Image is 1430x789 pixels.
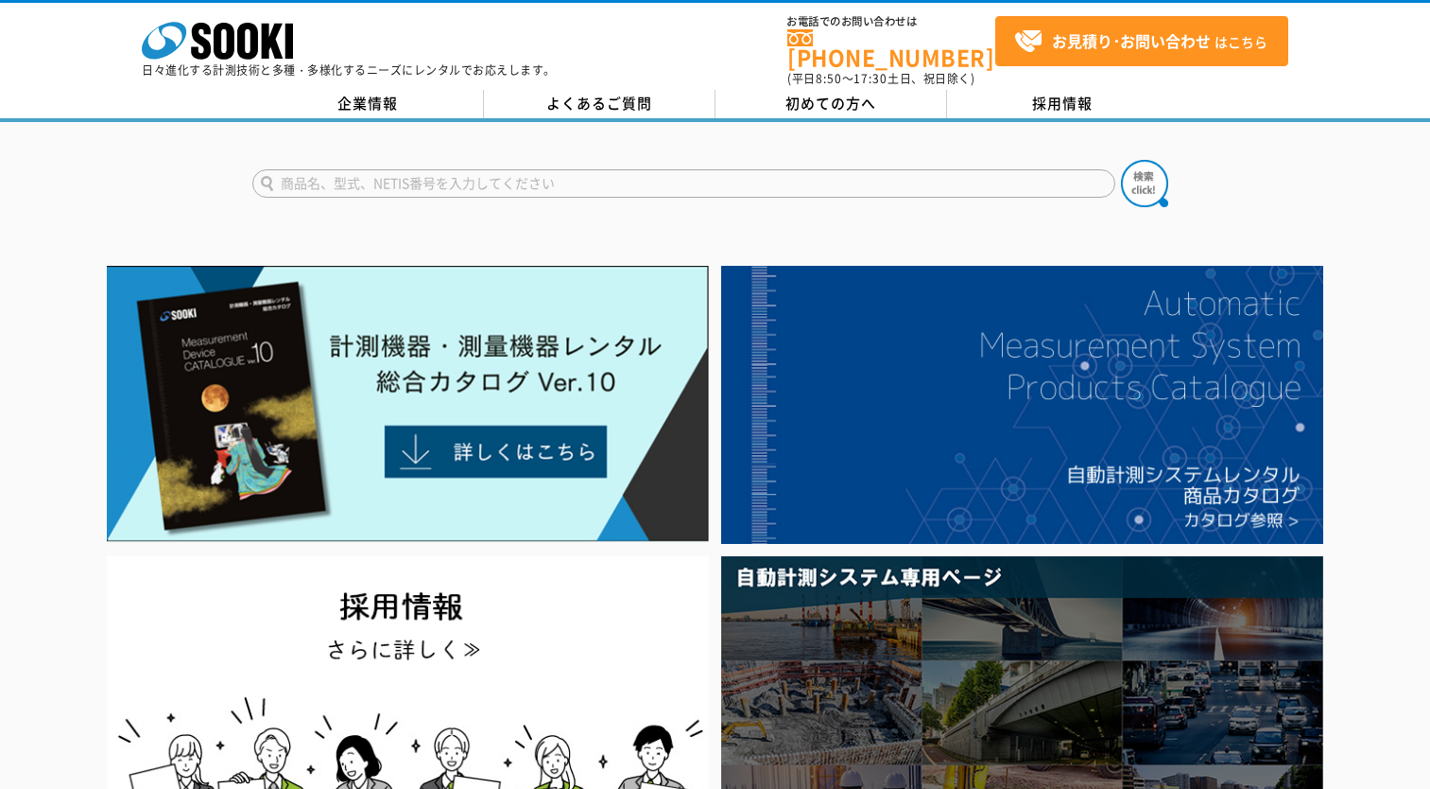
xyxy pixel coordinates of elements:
span: お電話でのお問い合わせは [787,16,995,27]
span: 初めての方へ [785,93,876,114]
a: お見積り･お問い合わせはこちら [995,16,1288,66]
span: (平日 ～ 土日、祝日除く) [787,70,974,87]
input: 商品名、型式、NETIS番号を入力してください [252,169,1115,198]
span: 17:30 [853,70,887,87]
a: 採用情報 [947,90,1179,118]
a: [PHONE_NUMBER] [787,29,995,68]
span: はこちら [1014,27,1267,56]
strong: お見積り･お問い合わせ [1052,29,1211,52]
img: btn_search.png [1121,160,1168,207]
a: よくあるご質問 [484,90,715,118]
a: 企業情報 [252,90,484,118]
p: 日々進化する計測技術と多種・多様化するニーズにレンタルでお応えします。 [142,64,556,76]
span: 8:50 [816,70,842,87]
a: 初めての方へ [715,90,947,118]
img: 自動計測システムカタログ [721,266,1323,544]
img: Catalog Ver10 [107,266,709,542]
